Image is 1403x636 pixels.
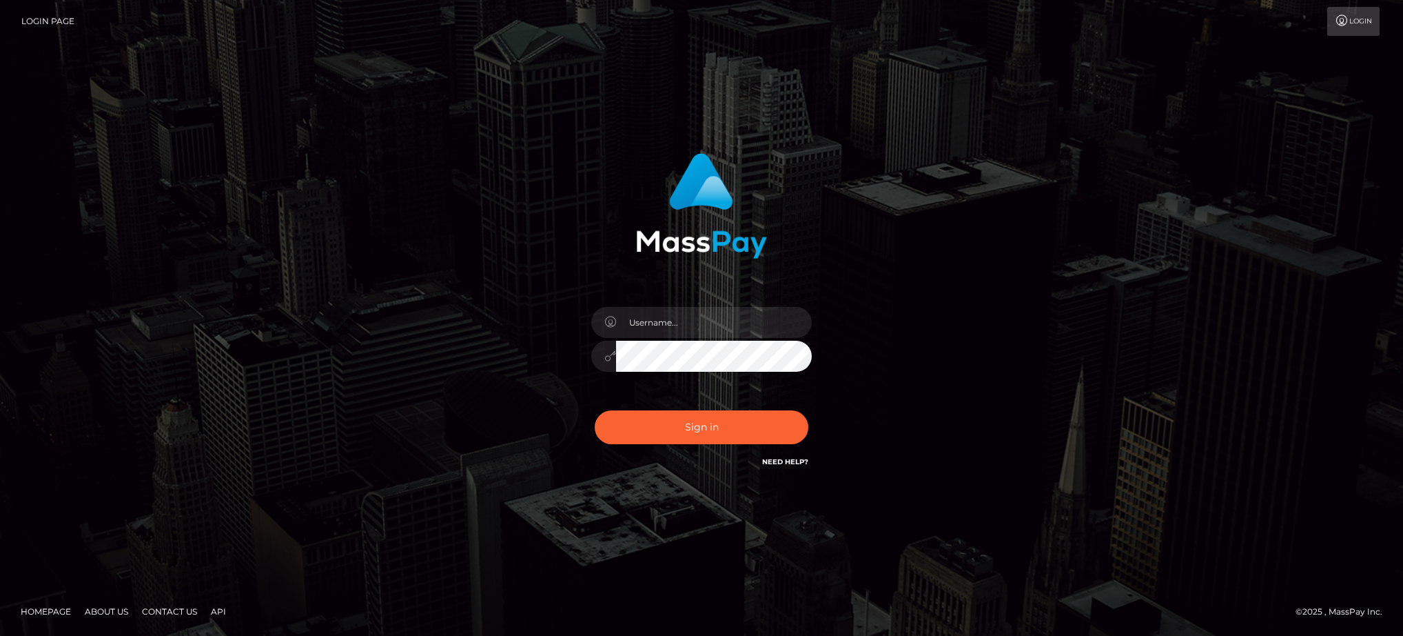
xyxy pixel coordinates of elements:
[205,601,232,622] a: API
[636,153,767,259] img: MassPay Login
[616,307,812,338] input: Username...
[136,601,203,622] a: Contact Us
[15,601,76,622] a: Homepage
[21,7,74,36] a: Login Page
[1296,604,1393,619] div: © 2025 , MassPay Inc.
[1327,7,1380,36] a: Login
[595,410,808,444] button: Sign in
[79,601,134,622] a: About Us
[762,457,808,466] a: Need Help?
